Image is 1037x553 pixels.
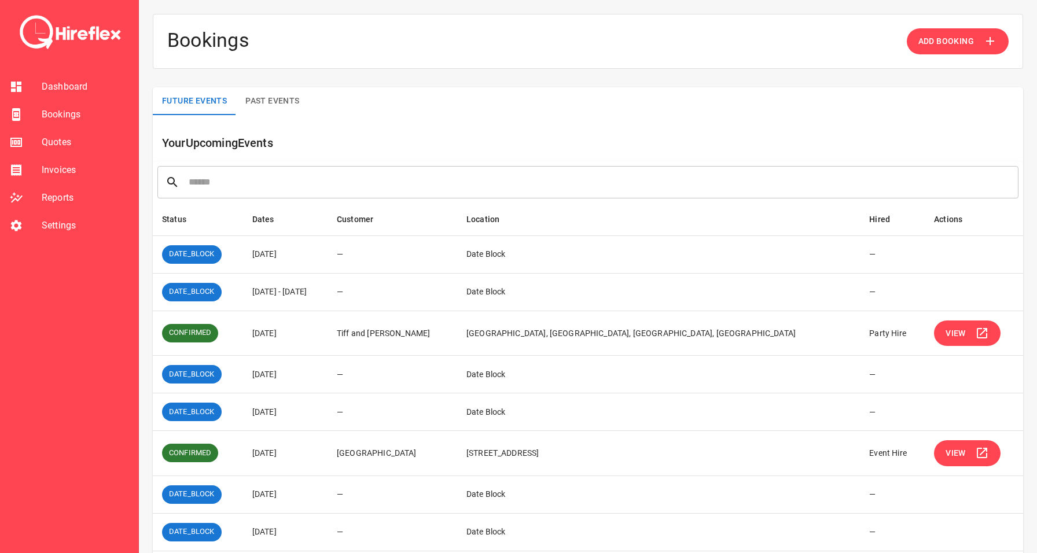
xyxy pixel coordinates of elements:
td: — [328,475,457,513]
td: — [328,513,457,551]
td: Date Block [457,356,860,393]
button: View [934,440,1001,466]
td: Date Block [457,475,860,513]
td: — [860,475,925,513]
td: [DATE] [243,311,328,356]
th: Actions [925,203,1023,236]
td: Date Block [457,393,860,431]
td: [DATE] [243,235,328,273]
span: View [946,446,966,460]
span: DATE_BLOCK [162,407,222,418]
td: [GEOGRAPHIC_DATA], [GEOGRAPHIC_DATA], [GEOGRAPHIC_DATA], [GEOGRAPHIC_DATA] [457,311,860,356]
span: DATE_BLOCK [162,526,222,537]
span: View [946,326,966,341]
th: Dates [243,203,328,236]
button: Add Booking [907,28,1009,54]
td: — [328,393,457,431]
span: Reports [42,191,129,205]
span: Bookings [42,108,129,121]
td: — [860,393,925,431]
td: [STREET_ADDRESS] [457,431,860,476]
td: Party Hire [860,311,925,356]
td: — [860,513,925,551]
td: [DATE] [243,393,328,431]
span: CONFIRMED [162,448,218,459]
td: — [860,235,925,273]
span: DATE_BLOCK [162,369,222,380]
td: — [860,356,925,393]
button: View [934,320,1001,346]
td: — [328,273,457,311]
span: DATE_BLOCK [162,489,222,500]
td: Date Block [457,513,860,551]
td: — [860,273,925,311]
td: [DATE] [243,475,328,513]
td: [DATE] [243,513,328,551]
td: Date Block [457,235,860,273]
span: Dashboard [42,80,129,94]
td: Tiff and [PERSON_NAME] [328,311,457,356]
span: DATE_BLOCK [162,286,222,297]
th: Hired [860,203,925,236]
td: [DATE] [243,356,328,393]
td: — [328,356,457,393]
td: — [328,235,457,273]
h4: Bookings [167,28,249,54]
th: Status [153,203,243,236]
span: Settings [42,219,129,233]
td: [GEOGRAPHIC_DATA] [328,431,457,476]
th: Customer [328,203,457,236]
td: [DATE] [243,431,328,476]
span: Quotes [42,135,129,149]
span: Invoices [42,163,129,177]
span: Add Booking [918,34,974,49]
span: CONFIRMED [162,327,218,338]
button: Past Events [236,87,308,115]
td: Date Block [457,273,860,311]
h6: Your Upcoming Events [162,134,1023,152]
th: Location [457,203,860,236]
button: Future Events [153,87,236,115]
td: [DATE] - [DATE] [243,273,328,311]
span: DATE_BLOCK [162,249,222,260]
td: Event Hire [860,431,925,476]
